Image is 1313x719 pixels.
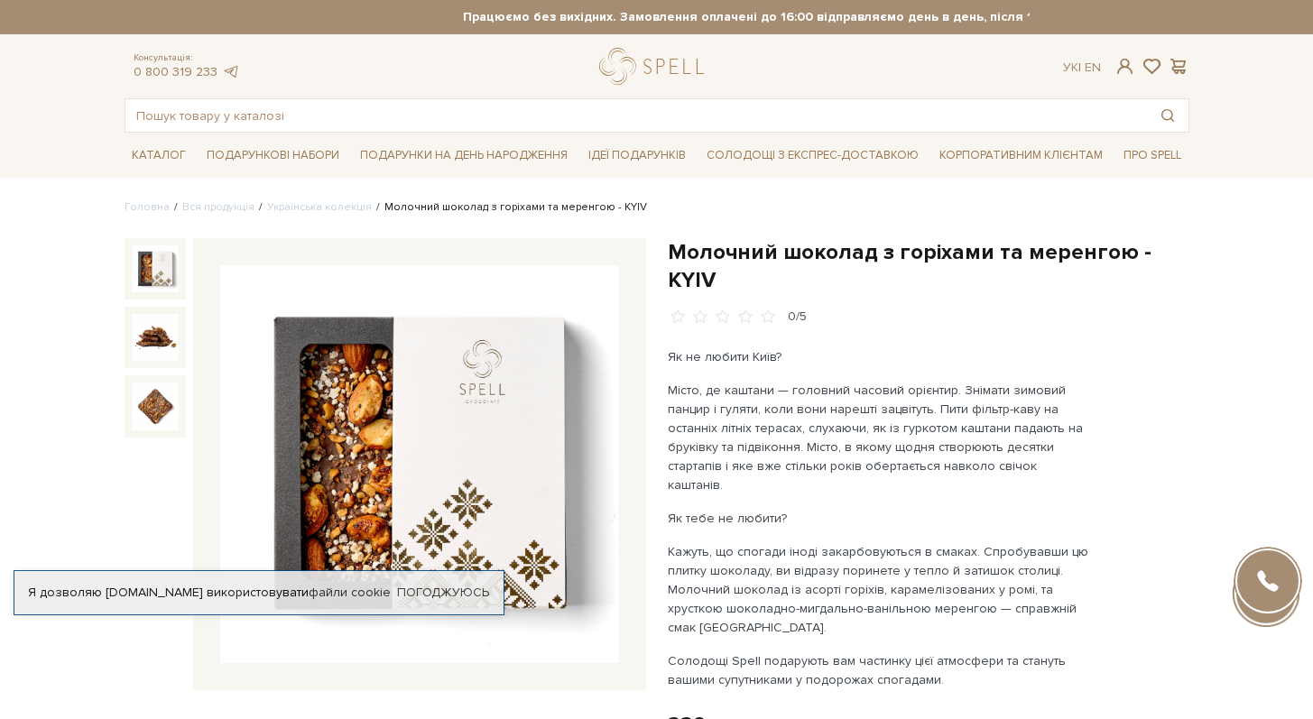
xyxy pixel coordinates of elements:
[932,140,1110,171] a: Корпоративним клієнтам
[309,585,391,600] a: файли cookie
[132,383,179,429] img: Молочний шоколад з горіхами та меренгою - KYIV
[668,542,1091,637] p: Кажуть, що спогади іноді закарбовуються в смаках. Спробувавши цю плитку шоколаду, ви відразу пори...
[668,509,1091,528] p: Як тебе не любити?
[125,99,1147,132] input: Пошук товару у каталозі
[372,199,647,216] li: Молочний шоколад з горіхами та меренгою - KYIV
[668,347,1091,366] p: Як не любити Київ?
[1078,60,1081,75] span: |
[222,64,240,79] a: telegram
[1147,99,1188,132] button: Пошук товару у каталозі
[788,309,807,326] div: 0/5
[599,48,712,85] a: logo
[125,200,170,214] a: Головна
[199,142,347,170] span: Подарункові набори
[132,314,179,361] img: Молочний шоколад з горіхами та меренгою - KYIV
[581,142,693,170] span: Ідеї подарунків
[397,585,489,601] a: Погоджуюсь
[668,381,1091,494] p: Місто, де каштани — головний часовий орієнтир. Знімати зимовий панцир і гуляти, коли вони нарешті...
[1085,60,1101,75] a: En
[14,585,504,601] div: Я дозволяю [DOMAIN_NAME] використовувати
[1063,60,1101,76] div: Ук
[125,142,193,170] span: Каталог
[699,140,926,171] a: Солодощі з експрес-доставкою
[220,265,619,664] img: Молочний шоколад з горіхами та меренгою - KYIV
[267,200,372,214] a: Українська колекція
[668,238,1189,294] h1: Молочний шоколад з горіхами та меренгою - KYIV
[353,142,575,170] span: Подарунки на День народження
[134,52,240,64] span: Консультація:
[1116,142,1188,170] span: Про Spell
[668,651,1091,689] p: Солодощі Spell подарують вам частинку цієї атмосфери та стануть вашими супутниками у подорожах сп...
[132,245,179,292] img: Молочний шоколад з горіхами та меренгою - KYIV
[182,200,254,214] a: Вся продукція
[134,64,217,79] a: 0 800 319 233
